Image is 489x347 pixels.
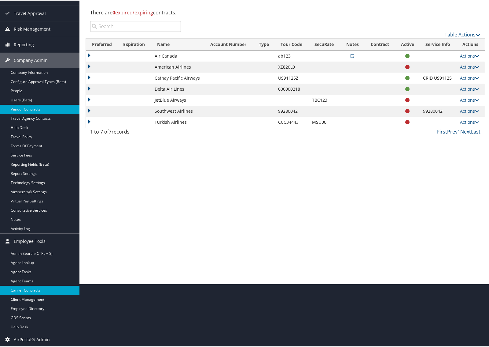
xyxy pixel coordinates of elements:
[152,94,205,105] td: JetBlue Airways
[275,116,309,127] td: CCC34443
[90,127,181,138] div: 1 to 7 of records
[118,38,152,50] th: Expiration: activate to sort column ascending
[460,85,479,91] a: Actions
[152,105,205,116] td: Southwest Airlines
[309,116,340,127] td: MSU00
[420,72,457,83] td: CRID US91125
[14,36,34,52] span: Reporting
[471,128,480,134] a: Last
[395,38,420,50] th: Active: activate to sort column ascending
[14,21,50,36] span: Risk Management
[152,61,205,72] td: American Airlines
[365,38,395,50] th: Contract: activate to sort column ascending
[152,83,205,94] td: Delta Air Lines
[253,38,275,50] th: Type: activate to sort column ascending
[460,128,471,134] a: Next
[460,96,479,102] a: Actions
[275,83,309,94] td: 000000218
[152,50,205,61] td: Air Canada
[420,38,457,50] th: Service Info: activate to sort column ascending
[420,105,457,116] td: 99280042
[112,9,153,15] span: expired/expiring
[86,4,485,20] div: There are contracts.
[14,331,50,347] span: AirPortal® Admin
[275,105,309,116] td: 99280042
[458,128,460,134] a: 1
[275,50,309,61] td: ab123
[275,72,309,83] td: US91125Z
[460,52,479,58] a: Actions
[152,38,205,50] th: Name: activate to sort column ascending
[152,116,205,127] td: Turkish Airlines
[205,38,253,50] th: Account Number: activate to sort column ascending
[109,128,112,134] span: 7
[309,94,340,105] td: TBC123
[460,119,479,124] a: Actions
[340,38,365,50] th: Notes: activate to sort column ascending
[447,128,458,134] a: Prev
[275,38,309,50] th: Tour Code: activate to sort column ascending
[437,128,447,134] a: First
[112,9,115,15] strong: 0
[460,63,479,69] a: Actions
[460,74,479,80] a: Actions
[90,20,181,31] input: Search
[309,38,340,50] th: SecuRate: activate to sort column ascending
[14,233,46,248] span: Employee Tools
[152,72,205,83] td: Cathay Pacific Airways
[457,38,485,50] th: Actions
[86,38,118,50] th: Preferred: activate to sort column ascending
[14,5,46,21] span: Travel Approval
[445,31,480,37] a: Table Actions
[460,107,479,113] a: Actions
[14,52,48,67] span: Company Admin
[275,61,309,72] td: XE820L0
